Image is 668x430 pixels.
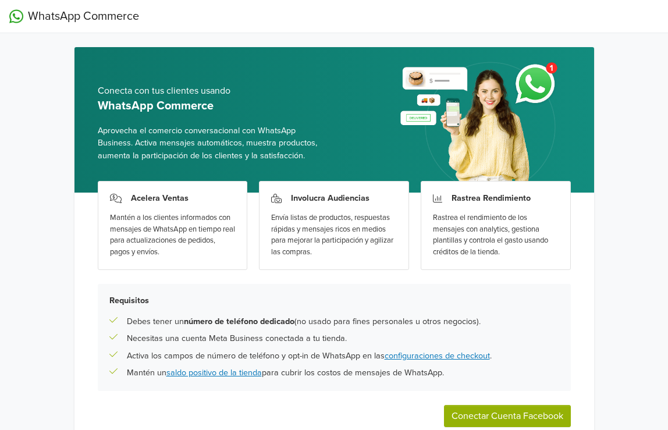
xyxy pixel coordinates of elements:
[98,86,325,97] h5: Conecta con tus clientes usando
[127,350,492,363] p: Activa los campos de número de teléfono y opt-in de WhatsApp en las .
[444,405,571,427] button: Conectar Cuenta Facebook
[271,212,397,258] div: Envía listas de productos, respuestas rápidas y mensajes ricos en medios para mejorar la particip...
[433,212,559,258] div: Rastrea el rendimiento de los mensajes con analytics, gestiona plantillas y controla el gasto usa...
[385,351,490,361] a: configuraciones de checkout
[184,317,294,326] b: número de teléfono dedicado
[390,55,570,193] img: whatsapp_setup_banner
[28,8,139,25] span: WhatsApp Commerce
[291,193,369,203] h3: Involucra Audiencias
[98,99,325,113] h5: WhatsApp Commerce
[166,368,262,378] a: saldo positivo de la tienda
[127,332,347,345] p: Necesitas una cuenta Meta Business conectada a tu tienda.
[109,296,559,305] h5: Requisitos
[127,367,444,379] p: Mantén un para cubrir los costos de mensajes de WhatsApp.
[110,212,236,258] div: Mantén a los clientes informados con mensajes de WhatsApp en tiempo real para actualizaciones de ...
[452,193,531,203] h3: Rastrea Rendimiento
[98,125,325,162] span: Aprovecha el comercio conversacional con WhatsApp Business. Activa mensajes automáticos, muestra ...
[9,9,23,23] img: WhatsApp
[127,315,481,328] p: Debes tener un (no usado para fines personales u otros negocios).
[131,193,189,203] h3: Acelera Ventas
